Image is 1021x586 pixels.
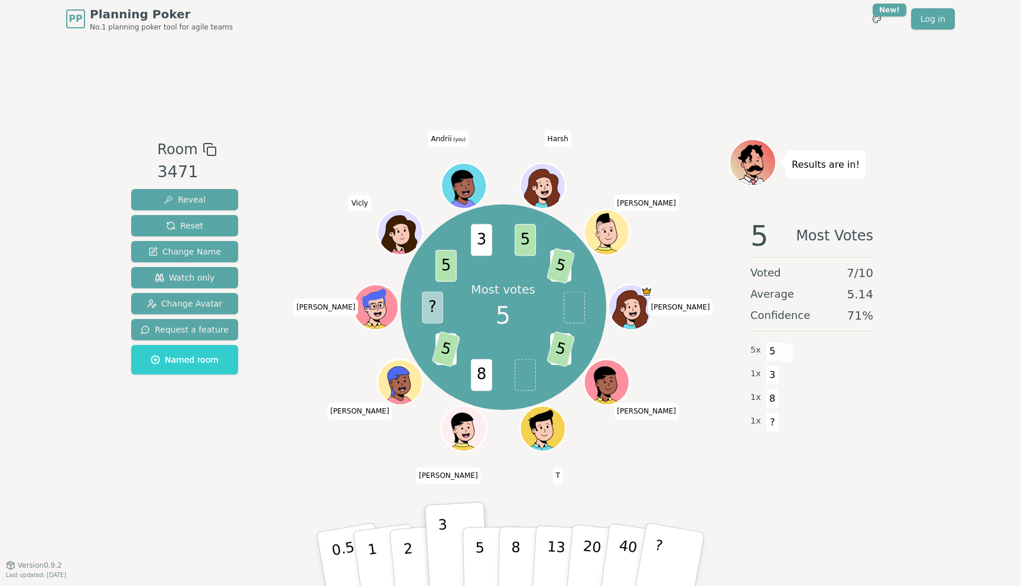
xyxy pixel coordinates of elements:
span: Gary is the host [640,286,652,297]
span: 8 [470,359,492,390]
span: Reset [166,220,203,232]
span: Version 0.9.2 [18,561,62,570]
span: Watch only [155,272,215,284]
span: 3 [766,365,779,385]
span: 5 [546,248,575,284]
span: 71 % [847,307,873,324]
span: (you) [452,137,466,142]
button: Reveal [131,189,238,210]
p: Results are in! [792,157,860,173]
span: Most Votes [796,222,873,250]
span: Planning Poker [90,6,233,22]
span: Click to change your name [349,195,371,211]
button: Watch only [131,267,238,288]
div: New! [873,4,906,17]
span: 5 [435,249,456,281]
button: Request a feature [131,319,238,340]
span: Last updated: [DATE] [6,572,66,578]
span: 1 x [750,415,761,428]
span: Change Avatar [147,298,223,310]
span: 1 x [750,367,761,380]
span: 5 [750,222,769,250]
span: Click to change your name [614,195,679,211]
span: Named room [151,354,219,366]
span: Click to change your name [327,403,392,419]
button: Change Avatar [131,293,238,314]
span: 8 [766,389,779,409]
span: Change Name [148,246,221,258]
button: Click to change your avatar [443,165,485,207]
span: Request a feature [141,324,229,336]
span: 5 [431,331,460,367]
span: Click to change your name [294,299,359,315]
span: Reveal [164,194,206,206]
span: 5 [546,331,575,367]
span: 5 [496,298,510,333]
span: Click to change your name [614,403,679,419]
span: Voted [750,265,781,281]
span: Click to change your name [648,299,713,315]
span: 1 x [750,391,761,404]
span: Room [157,139,197,160]
span: ? [422,291,443,323]
span: Click to change your name [428,131,469,147]
span: Click to change your name [553,467,563,484]
button: Change Name [131,241,238,262]
a: Log in [911,8,955,30]
span: ? [766,412,779,432]
p: 3 [438,516,451,581]
span: Confidence [750,307,810,324]
button: Reset [131,215,238,236]
a: PPPlanning PokerNo.1 planning poker tool for agile teams [66,6,233,32]
span: 5 x [750,344,761,357]
span: 5 [766,341,779,362]
span: Average [750,286,794,302]
span: 7 / 10 [847,265,873,281]
button: Version0.9.2 [6,561,62,570]
span: 5.14 [847,286,873,302]
span: PP [69,12,82,26]
span: 5 [515,224,536,256]
button: Named room [131,345,238,375]
button: New! [866,8,887,30]
p: Most votes [471,281,535,298]
div: 3471 [157,160,216,184]
span: No.1 planning poker tool for agile teams [90,22,233,32]
span: 3 [470,224,492,256]
span: Click to change your name [416,467,481,484]
span: Click to change your name [545,131,571,147]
